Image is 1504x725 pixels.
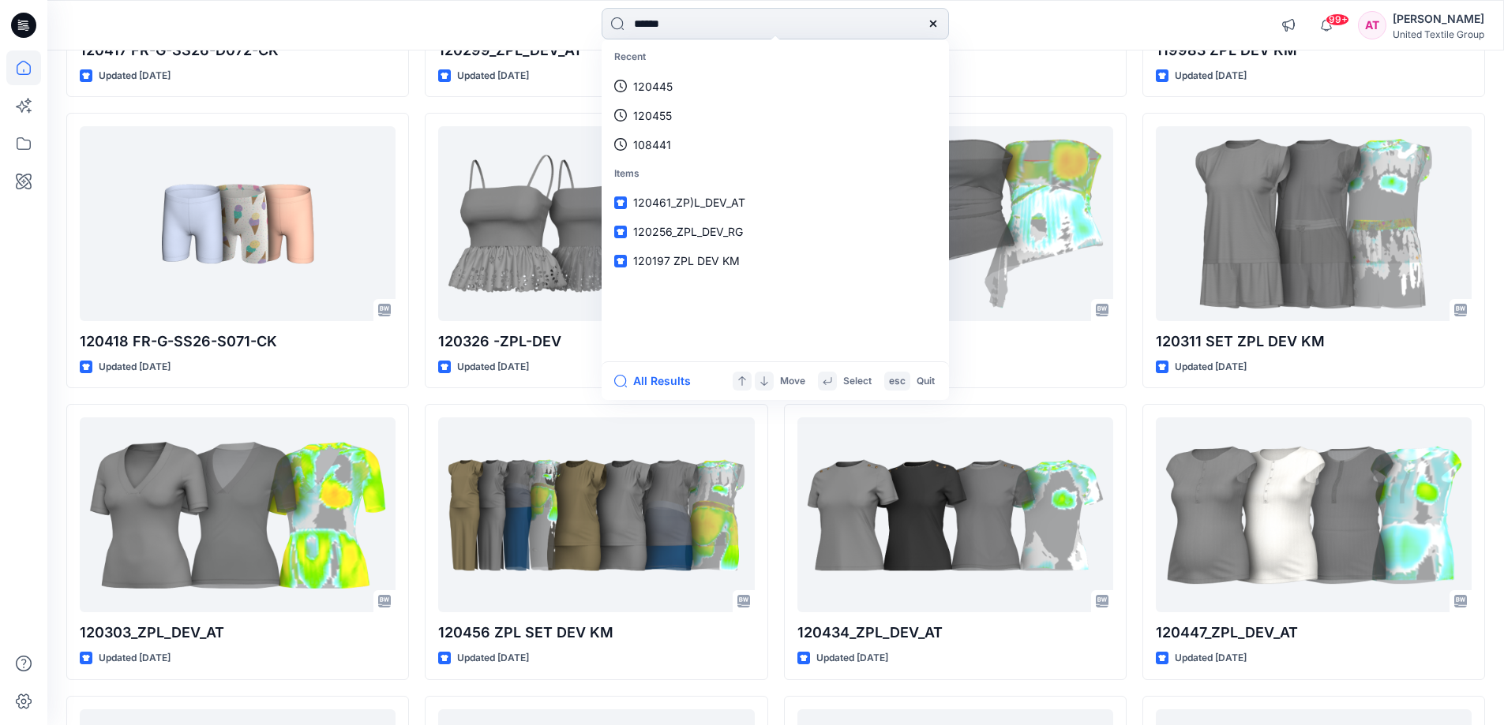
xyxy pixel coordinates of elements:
p: Updated [DATE] [1175,650,1247,667]
button: All Results [614,372,701,391]
a: 120447_ZPL_DEV_AT [1156,417,1472,612]
p: 108441 [633,136,671,153]
p: Updated [DATE] [1175,359,1247,376]
p: 120455 [633,107,672,124]
p: Updated [DATE] [1175,68,1247,84]
p: Updated [DATE] [99,650,171,667]
p: 120445 [633,78,673,95]
p: 120456 ZPL SET DEV KM [438,622,754,644]
p: Recent [605,43,946,72]
a: 120303_ZPL_DEV_AT [80,417,396,612]
a: 120256_ZPL_DEV_RG [605,217,946,246]
p: 120418 FR-G-SS26-S071-CK [80,331,396,353]
p: Updated [DATE] [457,650,529,667]
a: 120456 ZPL SET DEV KM [438,417,754,612]
p: Updated [DATE] [457,359,529,376]
div: [PERSON_NAME] [1393,9,1484,28]
span: 120256_ZPL_DEV_RG [633,225,743,238]
a: 120311 SET ZPL DEV KM [1156,126,1472,321]
p: Select [843,373,872,390]
p: 120311 SET ZPL DEV KM [1156,331,1472,353]
p: 120303_ZPL_DEV_AT [80,622,396,644]
p: 120434_ZPL_DEV_AT [797,622,1113,644]
p: Move [780,373,805,390]
span: 99+ [1326,13,1349,26]
a: 108441 [605,130,946,159]
p: 120447_ZPL_DEV_AT [1156,622,1472,644]
span: 120197 ZPL DEV KM [633,254,740,267]
a: 120461_ZP)L_DEV_AT [605,188,946,217]
a: 120445 [605,72,946,101]
a: 120197 ZPL DEV KM [605,246,946,275]
div: AT [1358,11,1386,39]
p: 120327_ZPL_DEV_AT [797,331,1113,353]
p: Updated [DATE] [99,68,171,84]
a: 120434_ZPL_DEV_AT [797,417,1113,612]
p: Updated [DATE] [457,68,529,84]
span: 120461_ZP)L_DEV_AT [633,196,745,209]
a: 120418 FR-G-SS26-S071-CK [80,126,396,321]
div: United Textile Group [1393,28,1484,40]
p: Items [605,159,946,189]
p: Updated [DATE] [816,650,888,667]
p: Quit [917,373,935,390]
p: 120326 -ZPL-DEV [438,331,754,353]
a: 120326 -ZPL-DEV [438,126,754,321]
p: esc [889,373,906,390]
p: Updated [DATE] [99,359,171,376]
a: 120455 [605,101,946,130]
a: 120327_ZPL_DEV_AT [797,126,1113,321]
